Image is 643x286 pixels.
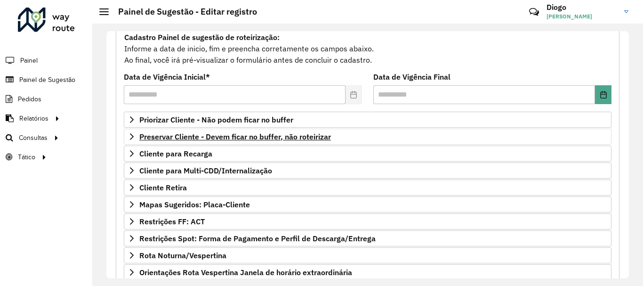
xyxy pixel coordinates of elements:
[20,56,38,65] span: Painel
[139,252,226,259] span: Rota Noturna/Vespertina
[19,75,75,85] span: Painel de Sugestão
[19,133,48,143] span: Consultas
[124,33,280,42] strong: Cadastro Painel de sugestão de roteirização:
[18,152,35,162] span: Tático
[124,112,611,128] a: Priorizar Cliente - Não podem ficar no buffer
[595,85,611,104] button: Choose Date
[139,150,212,157] span: Cliente para Recarga
[124,146,611,162] a: Cliente para Recarga
[139,116,293,123] span: Priorizar Cliente - Não podem ficar no buffer
[124,71,210,82] label: Data de Vigência Inicial
[124,264,611,280] a: Orientações Rota Vespertina Janela de horário extraordinária
[124,196,611,212] a: Mapas Sugeridos: Placa-Cliente
[139,167,272,174] span: Cliente para Multi-CDD/Internalização
[139,235,376,242] span: Restrições Spot: Forma de Pagamento e Perfil de Descarga/Entrega
[547,12,617,21] span: [PERSON_NAME]
[139,218,205,225] span: Restrições FF: ACT
[139,201,250,208] span: Mapas Sugeridos: Placa-Cliente
[124,129,611,145] a: Preservar Cliente - Devem ficar no buffer, não roteirizar
[124,163,611,179] a: Cliente para Multi-CDD/Internalização
[547,3,617,12] h3: Diogo
[373,71,450,82] label: Data de Vigência Final
[524,2,544,22] a: Contato Rápido
[139,269,352,276] span: Orientações Rota Vespertina Janela de horário extraordinária
[18,94,41,104] span: Pedidos
[19,114,48,123] span: Relatórios
[124,180,611,196] a: Cliente Retira
[124,213,611,229] a: Restrições FF: ACT
[139,184,187,191] span: Cliente Retira
[139,133,331,140] span: Preservar Cliente - Devem ficar no buffer, não roteirizar
[124,247,611,263] a: Rota Noturna/Vespertina
[124,31,611,66] div: Informe a data de inicio, fim e preencha corretamente os campos abaixo. Ao final, você irá pré-vi...
[109,7,257,17] h2: Painel de Sugestão - Editar registro
[124,230,611,246] a: Restrições Spot: Forma de Pagamento e Perfil de Descarga/Entrega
